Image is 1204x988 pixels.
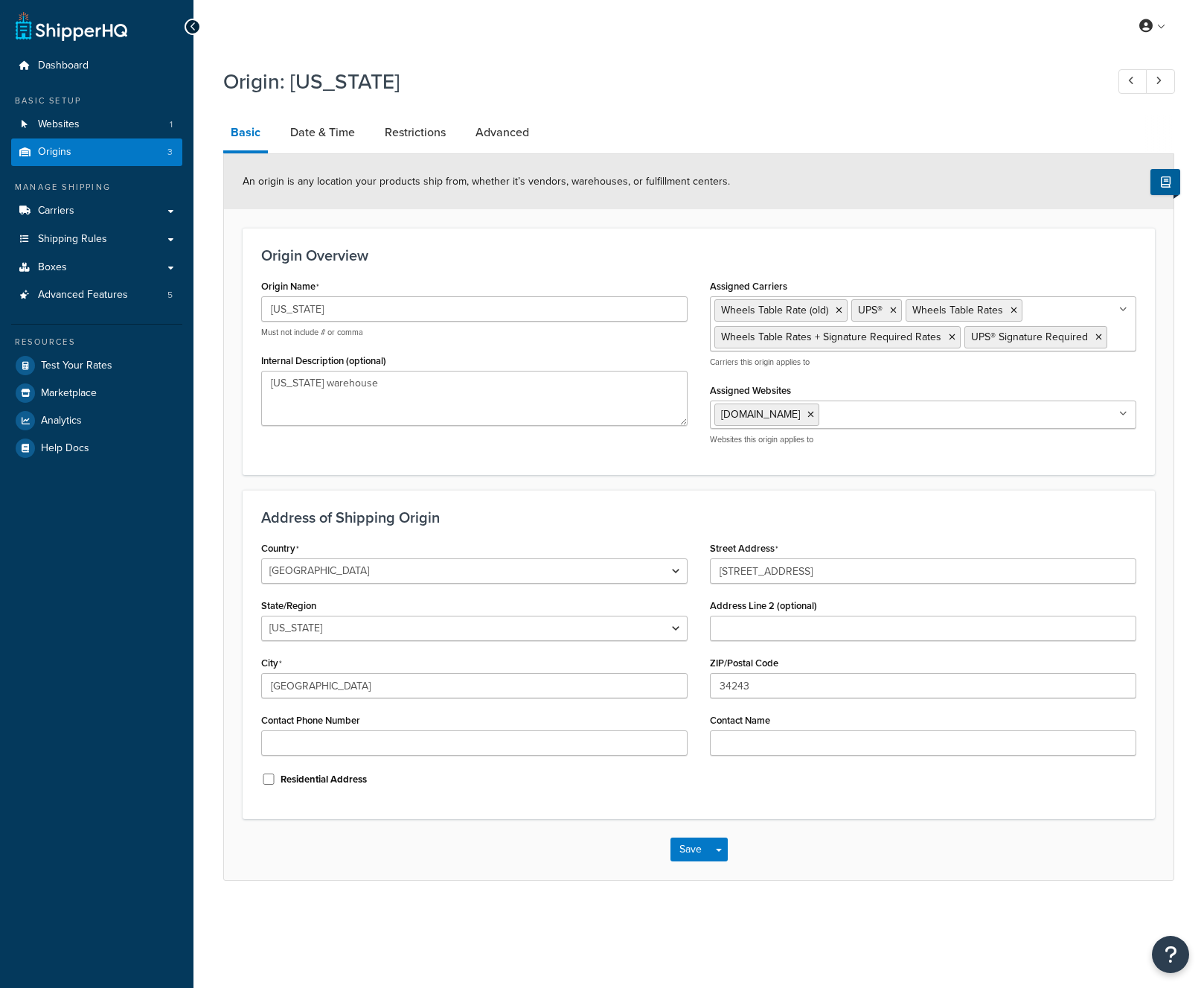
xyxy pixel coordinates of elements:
[377,115,453,150] a: Restrictions
[11,435,182,462] a: Help Docs
[11,138,182,166] li: Origins
[11,336,182,348] div: Resources
[223,67,1091,96] h1: Origin: [US_STATE]
[38,261,67,274] span: Boxes
[670,838,711,861] button: Save
[261,657,282,669] label: City
[971,329,1088,345] span: UPS® Signature Required
[858,302,883,318] span: UPS®
[11,111,182,138] li: Websites
[41,442,89,455] span: Help Docs
[167,289,173,302] span: 5
[11,226,182,253] a: Shipping Rules
[468,115,537,150] a: Advanced
[261,247,1136,264] h3: Origin Overview
[710,600,817,611] label: Address Line 2 (optional)
[38,233,107,246] span: Shipping Rules
[710,715,770,726] label: Contact Name
[281,773,367,786] label: Residential Address
[41,360,112,372] span: Test Your Rates
[41,415,82,427] span: Analytics
[38,146,71,159] span: Origins
[38,205,74,217] span: Carriers
[11,407,182,434] a: Analytics
[243,173,730,189] span: An origin is any location your products ship from, whether it’s vendors, warehouses, or fulfillme...
[261,600,316,611] label: State/Region
[170,118,173,131] span: 1
[1146,69,1175,94] a: Next Record
[1152,936,1189,973] button: Open Resource Center
[11,281,182,309] a: Advanced Features5
[721,329,941,345] span: Wheels Table Rates + Signature Required Rates
[11,254,182,281] a: Boxes
[11,52,182,80] a: Dashboard
[710,385,791,396] label: Assigned Websites
[167,146,173,159] span: 3
[1118,69,1147,94] a: Previous Record
[283,115,362,150] a: Date & Time
[261,327,688,338] p: Must not include # or comma
[261,281,319,293] label: Origin Name
[11,95,182,107] div: Basic Setup
[912,302,1003,318] span: Wheels Table Rates
[710,543,778,555] label: Street Address
[11,281,182,309] li: Advanced Features
[710,281,787,292] label: Assigned Carriers
[261,371,688,426] textarea: [US_STATE] warehouse
[721,407,800,422] span: [DOMAIN_NAME]
[261,715,360,726] label: Contact Phone Number
[261,355,386,366] label: Internal Description (optional)
[11,197,182,225] a: Carriers
[710,434,1136,445] p: Websites this origin applies to
[1150,169,1180,195] button: Show Help Docs
[11,181,182,194] div: Manage Shipping
[11,138,182,166] a: Origins3
[261,509,1136,526] h3: Address of Shipping Origin
[11,111,182,138] a: Websites1
[41,387,97,400] span: Marketplace
[38,60,89,72] span: Dashboard
[721,302,828,318] span: Wheels Table Rate (old)
[11,352,182,379] a: Test Your Rates
[710,657,778,669] label: ZIP/Postal Code
[261,543,299,555] label: Country
[38,118,80,131] span: Websites
[710,357,1136,368] p: Carriers this origin applies to
[223,115,268,153] a: Basic
[38,289,128,302] span: Advanced Features
[11,380,182,407] a: Marketplace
